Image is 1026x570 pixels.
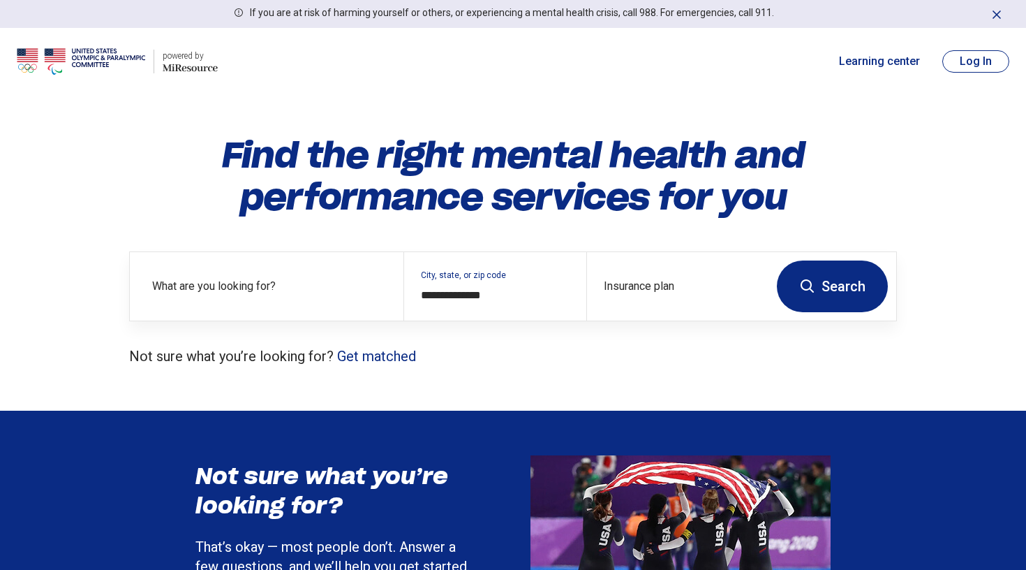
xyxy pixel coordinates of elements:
[17,45,218,78] a: USOPCpowered by
[250,6,774,20] p: If you are at risk of harming yourself or others, or experiencing a mental health crisis, call 98...
[163,50,218,62] div: powered by
[337,348,416,365] a: Get matched
[152,278,387,295] label: What are you looking for?
[17,45,145,78] img: USOPC
[129,134,897,218] h1: Find the right mental health and performance services for you
[777,261,888,312] button: Search
[990,6,1004,22] button: Dismiss
[129,346,897,366] p: Not sure what you’re looking for?
[195,462,475,520] h3: Not sure what you’re looking for?
[839,53,920,70] a: Learning center
[942,50,1009,73] button: Log In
